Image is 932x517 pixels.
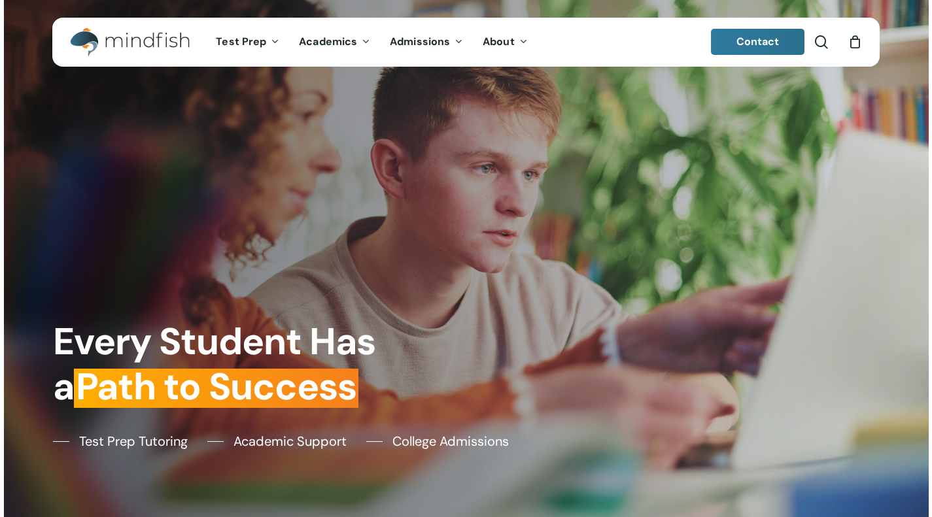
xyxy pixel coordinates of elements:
[848,35,862,49] a: Cart
[483,35,515,48] span: About
[289,37,380,48] a: Academics
[711,29,805,55] a: Contact
[52,18,880,67] header: Main Menu
[207,431,347,451] a: Academic Support
[392,431,509,451] span: College Admissions
[473,37,538,48] a: About
[233,431,347,451] span: Academic Support
[366,431,509,451] a: College Admissions
[206,37,289,48] a: Test Prep
[736,35,780,48] span: Contact
[390,35,450,48] span: Admissions
[206,18,537,67] nav: Main Menu
[216,35,266,48] span: Test Prep
[53,320,458,409] h1: Every Student Has a
[79,431,188,451] span: Test Prep Tutoring
[299,35,357,48] span: Academics
[74,362,358,411] em: Path to Success
[53,431,188,451] a: Test Prep Tutoring
[380,37,473,48] a: Admissions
